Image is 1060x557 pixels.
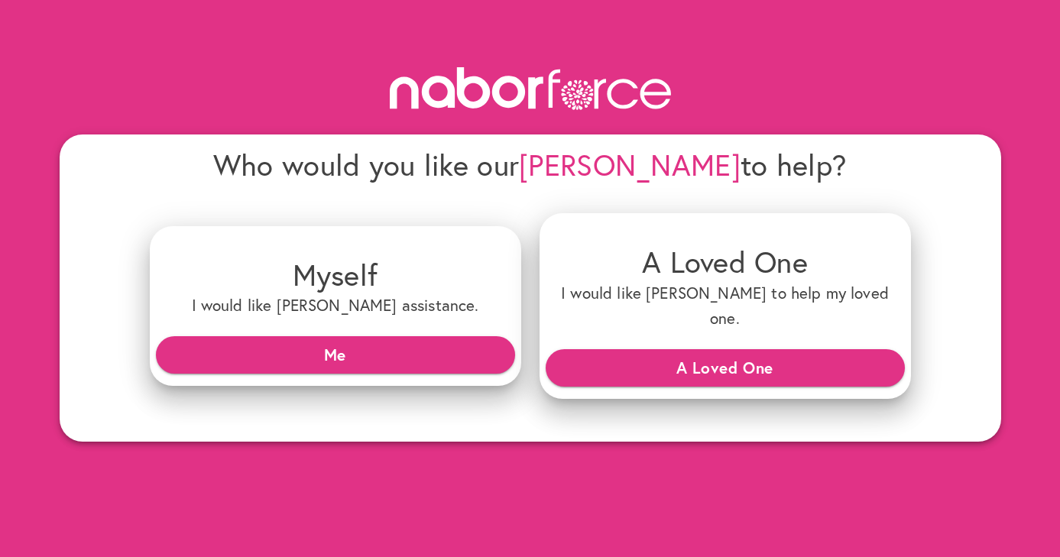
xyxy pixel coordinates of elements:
h4: A Loved One [552,244,899,280]
h4: Who would you like our to help? [150,147,911,183]
h4: Myself [162,257,509,293]
button: Me [156,336,515,373]
button: A Loved One [546,349,905,386]
span: Me [168,341,503,368]
h6: I would like [PERSON_NAME] to help my loved one. [552,280,899,332]
span: A Loved One [558,354,893,381]
h6: I would like [PERSON_NAME] assistance. [162,293,509,318]
span: [PERSON_NAME] [519,145,741,184]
